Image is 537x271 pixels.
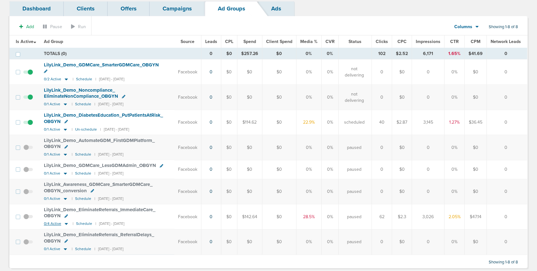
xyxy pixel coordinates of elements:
span: Network Leads [491,39,521,44]
small: Schedule [75,171,91,176]
td: 0 [412,85,445,110]
small: | [DATE] - [DATE] [94,102,123,107]
td: 0 [412,229,445,255]
td: 0 [487,160,528,179]
span: Status [349,39,361,44]
span: Is Active [16,39,36,44]
td: 0 [487,85,528,110]
span: 0/1 Active [44,247,60,251]
td: 0% [321,160,338,179]
td: $0 [392,135,412,160]
span: Ad Group [44,39,63,44]
td: $0 [237,229,262,255]
td: $0 [465,85,487,110]
span: 0/2 Active [44,77,61,82]
a: 0 [210,239,212,244]
td: $0 [392,160,412,179]
span: CTR [450,39,459,44]
td: $0 [221,229,237,255]
td: $0 [262,110,296,135]
td: $142.64 [237,204,262,229]
td: $0 [221,179,237,204]
td: 0 [487,179,528,204]
span: CPC [397,39,407,44]
td: $0 [262,204,296,229]
span: LilyLink_ Awareness_ GDMCare_ SmarterGDMCare_ OBGYN_ conversion [44,182,152,194]
small: | [DATE] - [DATE] [94,247,123,251]
td: $2.52 [392,48,412,59]
span: Spend [243,39,256,44]
td: $0 [465,160,487,179]
td: $0 [221,59,237,85]
span: Columns [454,24,472,30]
td: $0 [262,179,296,204]
span: LilyLink_ Demo_ AutomateGDM_ FirstGDMPlatform_ OBGYN [44,138,155,150]
span: CVR [325,39,335,44]
span: Source [181,39,194,44]
td: $0 [221,85,237,110]
td: $0 [221,135,237,160]
span: Clicks [376,39,388,44]
span: Add [26,24,34,29]
td: $0 [237,59,262,85]
td: 0 [412,160,445,179]
span: paused [347,166,361,173]
td: 3,026 [412,204,445,229]
a: 0 [210,189,212,194]
span: Showing 1-8 of 8 [489,260,518,265]
td: 0% [321,48,338,59]
td: $0 [465,179,487,204]
small: | [DATE] - [DATE] [94,152,123,157]
td: 0% [445,85,465,110]
td: 62 [372,204,392,229]
span: LilyLink_ Demo_ Noncompliance_ EliminateNonCompliance_ OBGYN [44,87,118,99]
span: scheduled [344,119,365,126]
td: 0 [412,135,445,160]
td: 0 [372,229,392,255]
small: Schedule [76,77,92,82]
span: LilyLink_ Demo_ EliminateReferrals_ ReferralDelays_ OBGYN [44,232,154,244]
a: 0 [210,95,212,100]
td: 3,145 [412,110,445,135]
a: Clients [64,1,108,16]
td: 0% [321,59,338,85]
td: Facebook [174,59,201,85]
span: 0/1 Active [44,171,60,176]
td: $0 [221,110,237,135]
td: 0 [412,179,445,204]
td: Facebook [174,204,201,229]
td: $0 [262,48,296,59]
td: 0 [412,59,445,85]
td: $0 [262,135,296,160]
span: Media % [300,39,318,44]
small: | [DATE] - [DATE] [94,196,123,201]
td: Facebook [174,229,201,255]
span: not delivering [343,66,366,78]
td: $0 [262,59,296,85]
small: Schedule [75,247,91,251]
small: Schedule [75,152,91,157]
a: Ads [258,1,294,16]
td: $0 [262,229,296,255]
span: LilyLink_ Demo_ GDMCare_ SmarterGDMCare_ OBGYN [44,62,159,68]
span: Impressions [416,39,440,44]
td: $0 [221,204,237,229]
td: 0% [296,85,321,110]
span: paused [347,145,361,151]
td: 0 [372,85,392,110]
td: 0 [487,59,528,85]
td: 0 [372,135,392,160]
td: $41.69 [465,48,487,59]
td: $36.45 [465,110,487,135]
td: Facebook [174,160,201,179]
td: 102 [372,48,392,59]
td: $0 [262,160,296,179]
td: $0 [465,59,487,85]
td: 0% [296,48,321,59]
td: $0 [237,135,262,160]
td: Facebook [174,85,201,110]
